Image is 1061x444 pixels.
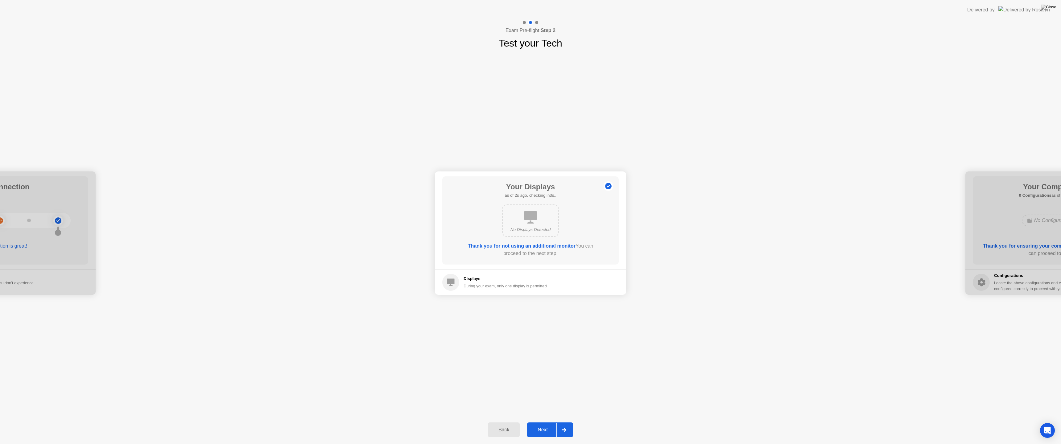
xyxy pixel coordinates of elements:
div: Back [490,427,518,433]
button: Back [488,422,520,437]
h1: Your Displays [505,181,556,192]
button: Next [527,422,573,437]
div: Next [529,427,556,433]
img: Close [1041,5,1056,10]
img: Delivered by Rosalyn [998,6,1050,13]
div: During your exam, only one display is permitted [464,283,547,289]
h4: Exam Pre-flight: [506,27,555,34]
b: Thank you for not using an additional monitor [468,243,576,249]
h5: Displays [464,276,547,282]
div: No Displays Detected [508,227,553,233]
div: You can proceed to the next step. [460,242,601,257]
div: Open Intercom Messenger [1040,423,1055,438]
h5: as of 2s ago, checking in3s.. [505,192,556,199]
div: Delivered by [967,6,995,14]
h1: Test your Tech [499,36,562,51]
b: Step 2 [541,28,555,33]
